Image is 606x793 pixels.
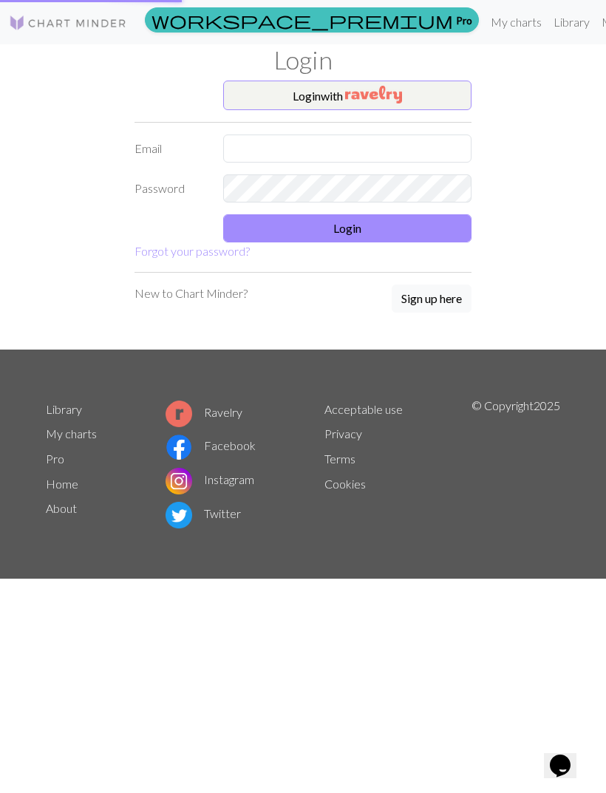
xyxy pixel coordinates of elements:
[166,401,192,427] img: Ravelry logo
[324,402,403,416] a: Acceptable use
[126,174,214,202] label: Password
[46,426,97,440] a: My charts
[485,7,548,37] a: My charts
[135,244,250,258] a: Forgot your password?
[166,472,254,486] a: Instagram
[46,402,82,416] a: Library
[392,285,471,313] button: Sign up here
[46,452,64,466] a: Pro
[223,81,471,110] button: Loginwith
[471,397,560,531] p: © Copyright 2025
[324,452,355,466] a: Terms
[345,86,402,103] img: Ravelry
[324,477,366,491] a: Cookies
[46,501,77,515] a: About
[135,285,248,302] p: New to Chart Minder?
[37,44,569,75] h1: Login
[166,502,192,528] img: Twitter logo
[126,135,214,163] label: Email
[166,405,242,419] a: Ravelry
[166,468,192,494] img: Instagram logo
[145,7,479,33] a: Pro
[46,477,78,491] a: Home
[166,438,256,452] a: Facebook
[223,214,471,242] button: Login
[166,506,241,520] a: Twitter
[151,10,453,30] span: workspace_premium
[548,7,596,37] a: Library
[9,14,127,32] img: Logo
[392,285,471,314] a: Sign up here
[544,734,591,778] iframe: chat widget
[324,426,362,440] a: Privacy
[166,434,192,460] img: Facebook logo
